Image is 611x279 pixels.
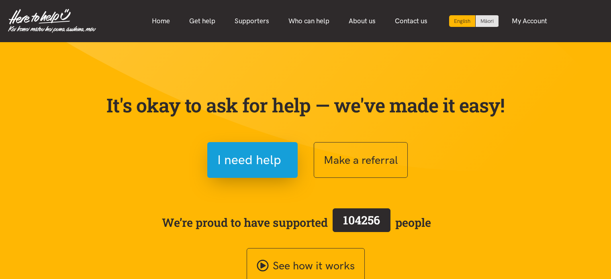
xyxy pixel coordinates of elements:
[343,212,380,228] span: 104256
[502,12,557,30] a: My Account
[279,12,339,30] a: Who can help
[476,15,499,27] a: Switch to Te Reo Māori
[105,94,507,117] p: It's okay to ask for help — we've made it easy!
[225,12,279,30] a: Supporters
[314,142,408,178] button: Make a referral
[339,12,385,30] a: About us
[207,142,298,178] button: I need help
[142,12,180,30] a: Home
[217,150,281,170] span: I need help
[180,12,225,30] a: Get help
[449,15,476,27] div: Current language
[162,207,431,238] span: We’re proud to have supported people
[8,9,96,33] img: Home
[449,15,499,27] div: Language toggle
[328,207,395,238] a: 104256
[385,12,437,30] a: Contact us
